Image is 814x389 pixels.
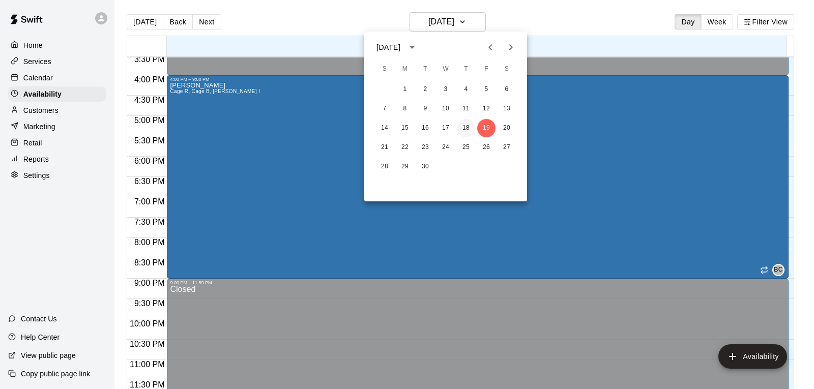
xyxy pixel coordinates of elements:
[457,59,475,79] span: Thursday
[477,119,496,137] button: 19
[477,80,496,99] button: 5
[376,42,400,53] div: [DATE]
[498,59,516,79] span: Saturday
[437,138,455,157] button: 24
[498,80,516,99] button: 6
[437,119,455,137] button: 17
[480,37,501,57] button: Previous month
[457,138,475,157] button: 25
[375,119,394,137] button: 14
[477,59,496,79] span: Friday
[498,138,516,157] button: 27
[396,100,414,118] button: 8
[416,100,434,118] button: 9
[416,80,434,99] button: 2
[416,59,434,79] span: Tuesday
[498,119,516,137] button: 20
[457,80,475,99] button: 4
[477,100,496,118] button: 12
[396,59,414,79] span: Monday
[375,59,394,79] span: Sunday
[396,158,414,176] button: 29
[437,80,455,99] button: 3
[437,59,455,79] span: Wednesday
[396,119,414,137] button: 15
[437,100,455,118] button: 10
[416,138,434,157] button: 23
[396,80,414,99] button: 1
[457,119,475,137] button: 18
[416,158,434,176] button: 30
[457,100,475,118] button: 11
[375,100,394,118] button: 7
[416,119,434,137] button: 16
[375,158,394,176] button: 28
[501,37,521,57] button: Next month
[403,39,421,56] button: calendar view is open, switch to year view
[498,100,516,118] button: 13
[396,138,414,157] button: 22
[477,138,496,157] button: 26
[375,138,394,157] button: 21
